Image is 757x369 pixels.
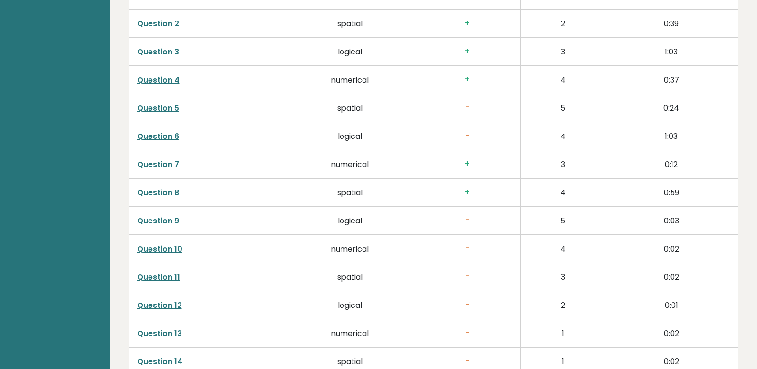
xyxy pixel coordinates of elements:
td: spatial [286,263,414,291]
td: logical [286,122,414,150]
td: 0:02 [605,319,738,347]
td: logical [286,291,414,319]
h3: - [422,103,512,113]
h3: + [422,74,512,84]
h3: - [422,215,512,225]
td: 0:37 [605,65,738,94]
a: Question 4 [137,74,180,85]
h3: - [422,300,512,310]
td: 1:03 [605,122,738,150]
td: numerical [286,65,414,94]
h3: + [422,187,512,197]
td: logical [286,37,414,65]
td: 5 [521,94,605,122]
td: 0:02 [605,263,738,291]
h3: - [422,131,512,141]
td: 0:24 [605,94,738,122]
h3: + [422,46,512,56]
a: Question 14 [137,356,182,367]
a: Question 13 [137,328,182,339]
a: Question 10 [137,243,182,254]
a: Question 8 [137,187,179,198]
td: numerical [286,234,414,263]
td: spatial [286,9,414,37]
td: spatial [286,178,414,206]
a: Question 7 [137,159,179,170]
td: 4 [521,234,605,263]
td: logical [286,206,414,234]
td: 3 [521,37,605,65]
td: 0:03 [605,206,738,234]
td: 0:12 [605,150,738,178]
h3: - [422,328,512,338]
td: 1 [521,319,605,347]
td: 1:03 [605,37,738,65]
h3: - [422,243,512,253]
td: 3 [521,150,605,178]
a: Question 5 [137,103,179,114]
td: 0:01 [605,291,738,319]
h3: - [422,356,512,366]
td: numerical [286,150,414,178]
td: 0:02 [605,234,738,263]
td: 0:59 [605,178,738,206]
a: Question 12 [137,300,182,311]
h3: - [422,272,512,282]
a: Question 6 [137,131,179,142]
td: 2 [521,9,605,37]
td: 0:39 [605,9,738,37]
td: 3 [521,263,605,291]
td: 4 [521,178,605,206]
a: Question 9 [137,215,179,226]
td: 5 [521,206,605,234]
a: Question 3 [137,46,179,57]
td: 2 [521,291,605,319]
h3: + [422,159,512,169]
td: numerical [286,319,414,347]
td: 4 [521,65,605,94]
a: Question 2 [137,18,179,29]
td: 4 [521,122,605,150]
a: Question 11 [137,272,180,283]
h3: + [422,18,512,28]
td: spatial [286,94,414,122]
